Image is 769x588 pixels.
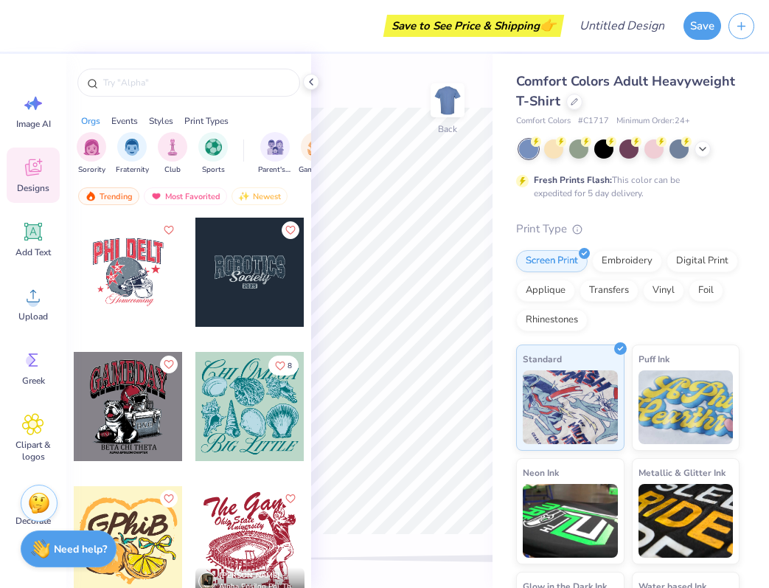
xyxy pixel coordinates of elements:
[160,356,178,373] button: Like
[22,375,45,387] span: Greek
[299,132,333,176] div: filter for Game Day
[111,114,138,128] div: Events
[580,280,638,302] div: Transfers
[643,280,684,302] div: Vinyl
[299,132,333,176] button: filter button
[282,490,299,508] button: Like
[616,115,690,128] span: Minimum Order: 24 +
[667,250,738,272] div: Digital Print
[205,139,222,156] img: Sports Image
[160,221,178,239] button: Like
[158,132,187,176] div: filter for Club
[77,132,106,176] div: filter for Sorority
[258,165,292,176] span: Parent's Weekend
[116,132,149,176] div: filter for Fraternity
[116,132,149,176] button: filter button
[523,370,618,444] img: Standard
[523,484,618,558] img: Neon Ink
[438,122,457,136] div: Back
[81,114,100,128] div: Orgs
[592,250,662,272] div: Embroidery
[523,351,562,367] span: Standard
[683,12,721,40] button: Save
[164,165,181,176] span: Club
[18,311,48,322] span: Upload
[160,490,178,508] button: Like
[638,370,734,444] img: Puff Ink
[258,132,292,176] button: filter button
[638,484,734,558] img: Metallic & Glitter Ink
[16,118,51,130] span: Image AI
[288,362,292,370] span: 8
[116,165,149,176] span: Fraternity
[77,132,106,176] button: filter button
[258,132,292,176] div: filter for Parent's Weekend
[516,250,588,272] div: Screen Print
[54,542,107,556] strong: Need help?
[17,182,49,194] span: Designs
[150,191,162,201] img: most_fav.gif
[124,139,140,156] img: Fraternity Image
[268,356,299,376] button: Like
[198,132,228,176] button: filter button
[198,132,228,176] div: filter for Sports
[578,115,609,128] span: # C1717
[568,11,676,41] input: Untitled Design
[516,72,735,110] span: Comfort Colors Adult Heavyweight T-Shirt
[9,439,58,463] span: Clipart & logos
[149,114,173,128] div: Styles
[85,191,97,201] img: trending.gif
[534,174,612,186] strong: Fresh Prints Flash:
[78,187,139,205] div: Trending
[238,191,250,201] img: newest.gif
[282,221,299,239] button: Like
[516,115,571,128] span: Comfort Colors
[219,570,280,581] span: [PERSON_NAME]
[15,246,51,258] span: Add Text
[78,165,105,176] span: Sorority
[516,309,588,331] div: Rhinestones
[638,351,669,367] span: Puff Ink
[307,139,324,156] img: Game Day Image
[523,465,559,480] span: Neon Ink
[433,86,462,115] img: Back
[516,221,740,238] div: Print Type
[387,15,560,37] div: Save to See Price & Shipping
[638,465,725,480] span: Metallic & Glitter Ink
[102,75,290,90] input: Try "Alpha"
[158,132,187,176] button: filter button
[144,187,227,205] div: Most Favorited
[516,280,575,302] div: Applique
[299,165,333,176] span: Game Day
[232,187,288,205] div: Newest
[164,139,181,156] img: Club Image
[83,139,100,156] img: Sorority Image
[540,16,556,34] span: 👉
[202,165,225,176] span: Sports
[15,515,51,527] span: Decorate
[534,173,715,200] div: This color can be expedited for 5 day delivery.
[267,139,284,156] img: Parent's Weekend Image
[184,114,229,128] div: Print Types
[689,280,723,302] div: Foil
